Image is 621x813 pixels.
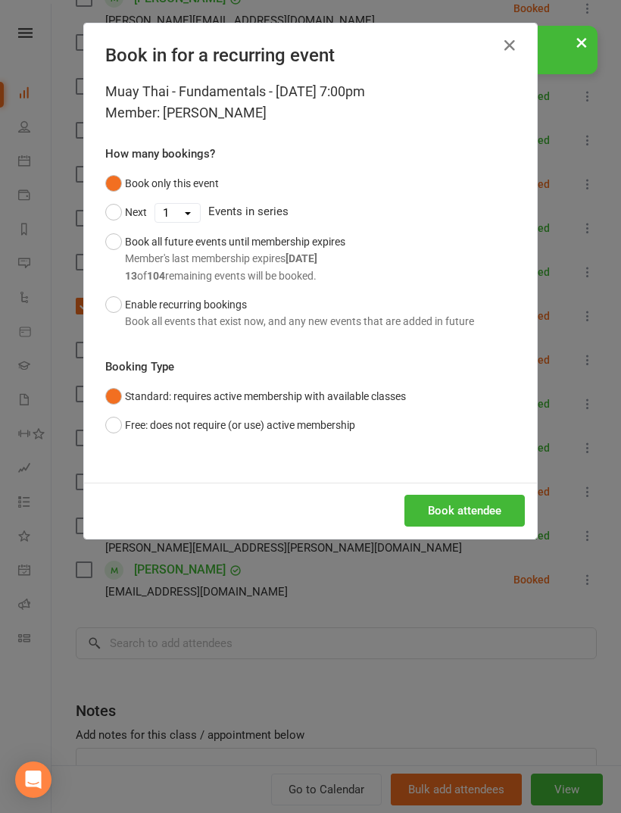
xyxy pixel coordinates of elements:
button: Book only this event [105,169,219,198]
button: Free: does not require (or use) active membership [105,411,355,439]
label: Booking Type [105,358,174,376]
h4: Book in for a recurring event [105,45,516,66]
button: Enable recurring bookingsBook all events that exist now, and any new events that are added in future [105,290,474,336]
strong: 104 [147,270,165,282]
div: Events in series [105,198,516,227]
button: Book all future events until membership expiresMember's last membership expires[DATE]13of104remai... [105,227,345,290]
div: Book all future events until membership expires [125,233,345,284]
div: Open Intercom Messenger [15,761,51,798]
div: Muay Thai - Fundamentals - [DATE] 7:00pm Member: [PERSON_NAME] [105,81,516,124]
div: of remaining events will be booked. [125,267,345,284]
div: Member's last membership expires [125,250,345,267]
strong: [DATE] [286,252,317,264]
button: Book attendee [404,495,525,527]
label: How many bookings? [105,145,215,163]
strong: 13 [125,270,137,282]
button: Next [105,198,147,227]
button: Standard: requires active membership with available classes [105,382,406,411]
div: Book all events that exist now, and any new events that are added in future [125,313,474,330]
button: Close [498,33,522,58]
